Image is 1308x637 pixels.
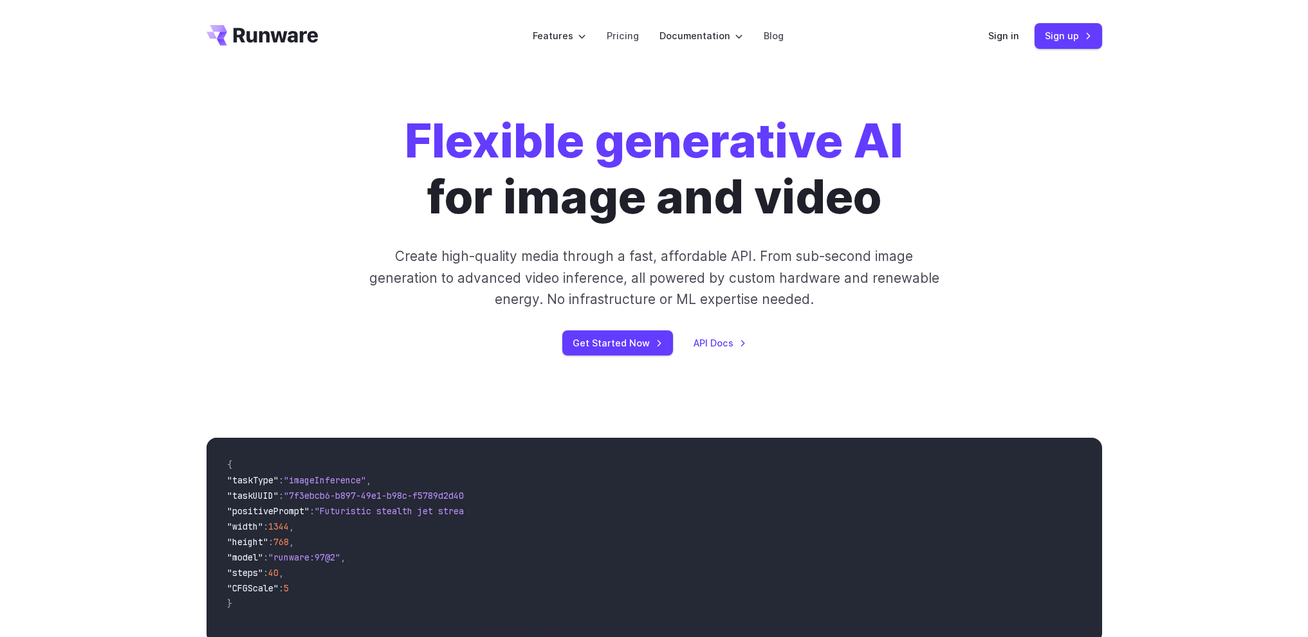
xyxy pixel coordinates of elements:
[268,536,273,548] span: :
[340,552,345,563] span: ,
[263,521,268,532] span: :
[227,521,263,532] span: "width"
[289,536,294,548] span: ,
[268,521,289,532] span: 1344
[227,474,279,486] span: "taskType"
[227,552,263,563] span: "model"
[279,567,284,579] span: ,
[309,505,315,517] span: :
[227,567,263,579] span: "steps"
[227,505,309,517] span: "positivePrompt"
[227,536,268,548] span: "height"
[533,28,586,43] label: Features
[268,552,340,563] span: "runware:97@2"
[263,552,268,563] span: :
[279,582,284,594] span: :
[284,582,289,594] span: 5
[659,28,743,43] label: Documentation
[227,598,232,609] span: }
[227,490,279,501] span: "taskUUID"
[694,336,746,350] a: API Docs
[227,582,279,594] span: "CFGScale"
[289,521,294,532] span: ,
[607,28,639,43] a: Pricing
[988,28,1019,43] a: Sign in
[268,567,279,579] span: 40
[273,536,289,548] span: 768
[207,25,318,46] a: Go to /
[764,28,784,43] a: Blog
[279,474,284,486] span: :
[1035,23,1102,48] a: Sign up
[284,474,366,486] span: "imageInference"
[367,246,941,310] p: Create high-quality media through a fast, affordable API. From sub-second image generation to adv...
[279,490,284,501] span: :
[366,474,371,486] span: ,
[263,567,268,579] span: :
[405,112,903,169] strong: Flexible generative AI
[284,490,479,501] span: "7f3ebcb6-b897-49e1-b98c-f5789d2d40d7"
[315,505,783,517] span: "Futuristic stealth jet streaking through a neon-lit cityscape with glowing purple exhaust"
[227,459,232,471] span: {
[405,113,903,225] h1: for image and video
[562,330,673,355] a: Get Started Now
